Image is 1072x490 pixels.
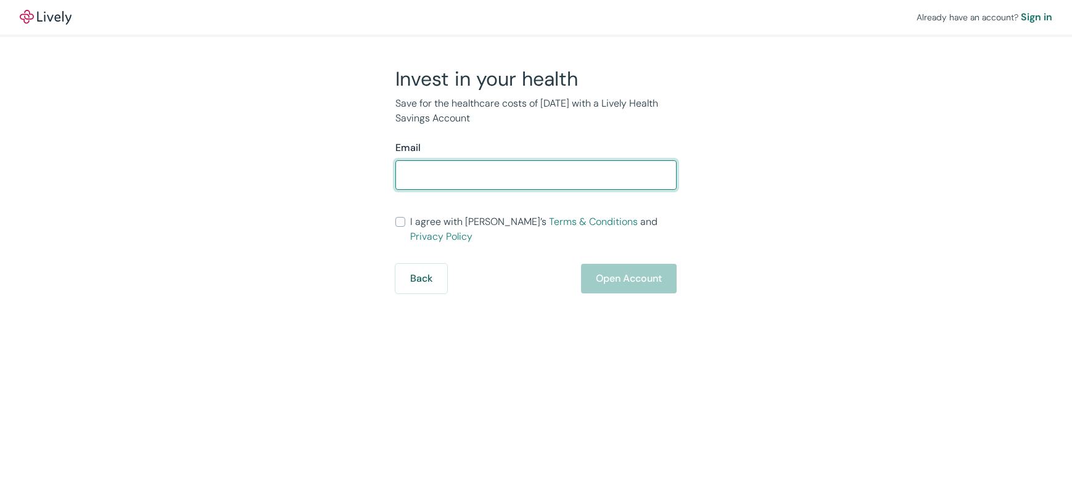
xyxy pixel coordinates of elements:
h2: Invest in your health [395,67,677,91]
button: Back [395,264,447,293]
a: Privacy Policy [410,230,472,243]
p: Save for the healthcare costs of [DATE] with a Lively Health Savings Account [395,96,677,126]
a: LivelyLively [20,10,72,25]
a: Sign in [1021,10,1052,25]
span: I agree with [PERSON_NAME]’s and [410,214,677,244]
img: Lively [20,10,72,25]
div: Already have an account? [917,10,1052,25]
label: Email [395,141,421,155]
a: Terms & Conditions [549,215,638,228]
